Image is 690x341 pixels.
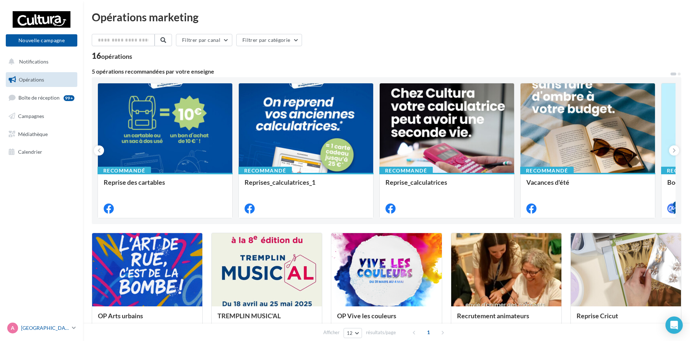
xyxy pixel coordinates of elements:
[18,95,60,101] span: Boîte de réception
[11,324,14,332] span: A
[92,69,670,74] div: 5 opérations recommandées par votre enseigne
[366,329,396,336] span: résultats/page
[344,328,362,338] button: 12
[18,149,42,155] span: Calendrier
[19,58,48,65] span: Notifications
[6,321,77,335] a: A [GEOGRAPHIC_DATA]
[236,34,302,46] button: Filtrer par catégorie
[337,312,436,327] div: OP Vive les couleurs
[92,52,132,60] div: 16
[217,312,316,327] div: TREMPLIN MUSIC'AL
[4,109,79,124] a: Campagnes
[104,179,227,193] div: Reprise des cartables
[4,54,76,69] button: Notifications
[18,113,44,119] span: Campagnes
[4,144,79,159] a: Calendrier
[577,312,675,327] div: Reprise Cricut
[673,201,680,208] div: 4
[526,179,649,193] div: Vacances d'été
[323,329,340,336] span: Afficher
[101,53,132,60] div: opérations
[98,167,151,175] div: Recommandé
[18,131,48,137] span: Médiathèque
[19,76,44,83] span: Opérations
[520,167,574,175] div: Recommandé
[21,324,69,332] p: [GEOGRAPHIC_DATA]
[6,34,77,47] button: Nouvelle campagne
[64,95,74,101] div: 99+
[4,90,79,105] a: Boîte de réception99+
[457,312,556,327] div: Recrutement animateurs
[347,330,353,336] span: 12
[176,34,232,46] button: Filtrer par canal
[98,312,197,327] div: OP Arts urbains
[4,127,79,142] a: Médiathèque
[385,179,508,193] div: Reprise_calculatrices
[92,12,681,22] div: Opérations marketing
[4,72,79,87] a: Opérations
[238,167,292,175] div: Recommandé
[665,316,683,334] div: Open Intercom Messenger
[379,167,433,175] div: Recommandé
[423,327,434,338] span: 1
[245,179,367,193] div: Reprises_calculatrices_1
